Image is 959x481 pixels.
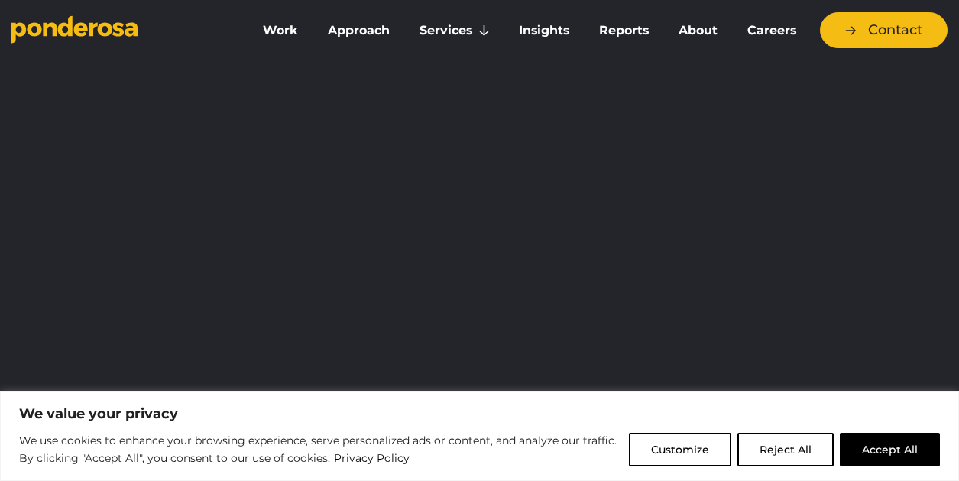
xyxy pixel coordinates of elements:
p: We value your privacy [19,405,940,423]
button: Customize [629,433,731,466]
button: Reject All [737,433,834,466]
a: About [667,15,730,47]
a: Reports [588,15,661,47]
a: Contact [820,12,948,48]
a: Insights [507,15,582,47]
a: Work [251,15,310,47]
a: Services [407,15,501,47]
a: Approach [316,15,402,47]
a: Privacy Policy [333,449,410,467]
a: Careers [735,15,808,47]
button: Accept All [840,433,940,466]
a: Go to homepage [11,15,228,46]
p: We use cookies to enhance your browsing experience, serve personalized ads or content, and analyz... [19,432,617,468]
